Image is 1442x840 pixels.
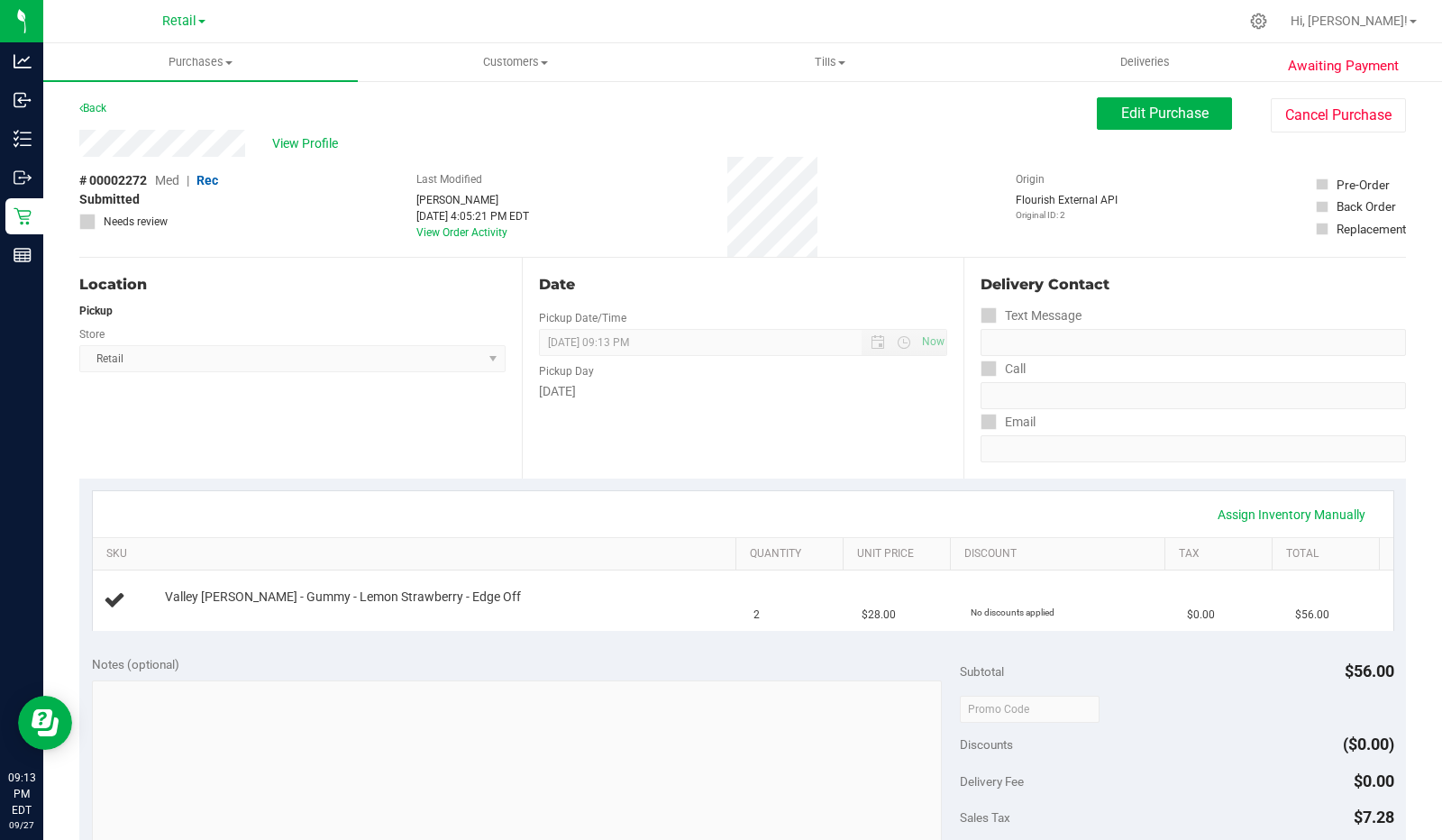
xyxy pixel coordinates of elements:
[79,305,113,317] strong: Pickup
[981,356,1026,382] label: Call
[14,91,32,109] inline-svg: Inbound
[272,134,344,153] span: View Profile
[539,363,594,379] label: Pickup Day
[1179,547,1264,562] a: Tax
[960,774,1024,789] span: Delivery Fee
[1295,607,1329,624] span: $56.00
[1288,56,1399,77] span: Awaiting Payment
[981,274,1406,296] div: Delivery Contact
[416,208,529,224] div: [DATE] 4:05:21 PM EDT
[1354,808,1394,826] span: $7.28
[672,43,987,81] a: Tills
[43,54,358,70] span: Purchases
[1271,98,1406,132] button: Cancel Purchase
[18,696,72,750] iframe: Resource center
[981,409,1036,435] label: Email
[964,547,1157,562] a: Discount
[79,190,140,209] span: Submitted
[14,207,32,225] inline-svg: Retail
[1286,547,1372,562] a: Total
[981,382,1406,409] input: Format: (999) 999-9999
[1097,97,1232,130] button: Edit Purchase
[14,246,32,264] inline-svg: Reports
[104,214,168,230] span: Needs review
[14,52,32,70] inline-svg: Analytics
[1187,607,1215,624] span: $0.00
[1247,13,1270,30] div: Manage settings
[8,818,35,832] p: 09/27
[14,130,32,148] inline-svg: Inventory
[14,169,32,187] inline-svg: Outbound
[1354,772,1394,790] span: $0.00
[960,810,1010,825] span: Sales Tax
[857,547,943,562] a: Unit Price
[106,547,729,562] a: SKU
[1096,54,1194,70] span: Deliveries
[359,54,671,70] span: Customers
[358,43,672,81] a: Customers
[416,171,482,187] label: Last Modified
[1016,192,1118,222] div: Flourish External API
[43,43,358,81] a: Purchases
[539,382,948,401] div: [DATE]
[165,589,521,606] span: Valley [PERSON_NAME] - Gummy - Lemon Strawberry - Edge Off
[8,770,35,818] p: 09:13 PM EDT
[1337,220,1406,238] div: Replacement
[1121,105,1209,122] span: Edit Purchase
[79,326,105,342] label: Store
[187,173,189,187] span: |
[1345,662,1394,680] span: $56.00
[162,14,196,29] span: Retail
[416,192,529,208] div: [PERSON_NAME]
[196,173,218,187] span: Rec
[971,607,1054,617] span: No discounts applied
[753,607,760,624] span: 2
[1337,176,1390,194] div: Pre-Order
[539,274,948,296] div: Date
[750,547,835,562] a: Quantity
[79,102,106,114] a: Back
[155,173,179,187] span: Med
[1016,208,1118,222] p: Original ID: 2
[1337,197,1396,215] div: Back Order
[1206,499,1377,530] a: Assign Inventory Manually
[79,171,147,190] span: # 00002272
[862,607,896,624] span: $28.00
[1291,14,1408,28] span: Hi, [PERSON_NAME]!
[1343,735,1394,753] span: ($0.00)
[1016,171,1045,187] label: Origin
[981,303,1081,329] label: Text Message
[79,274,506,296] div: Location
[92,657,179,671] span: Notes (optional)
[416,226,507,239] a: View Order Activity
[960,664,1004,679] span: Subtotal
[960,696,1100,723] input: Promo Code
[981,329,1406,356] input: Format: (999) 999-9999
[960,728,1013,761] span: Discounts
[673,54,986,70] span: Tills
[988,43,1302,81] a: Deliveries
[539,310,626,326] label: Pickup Date/Time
